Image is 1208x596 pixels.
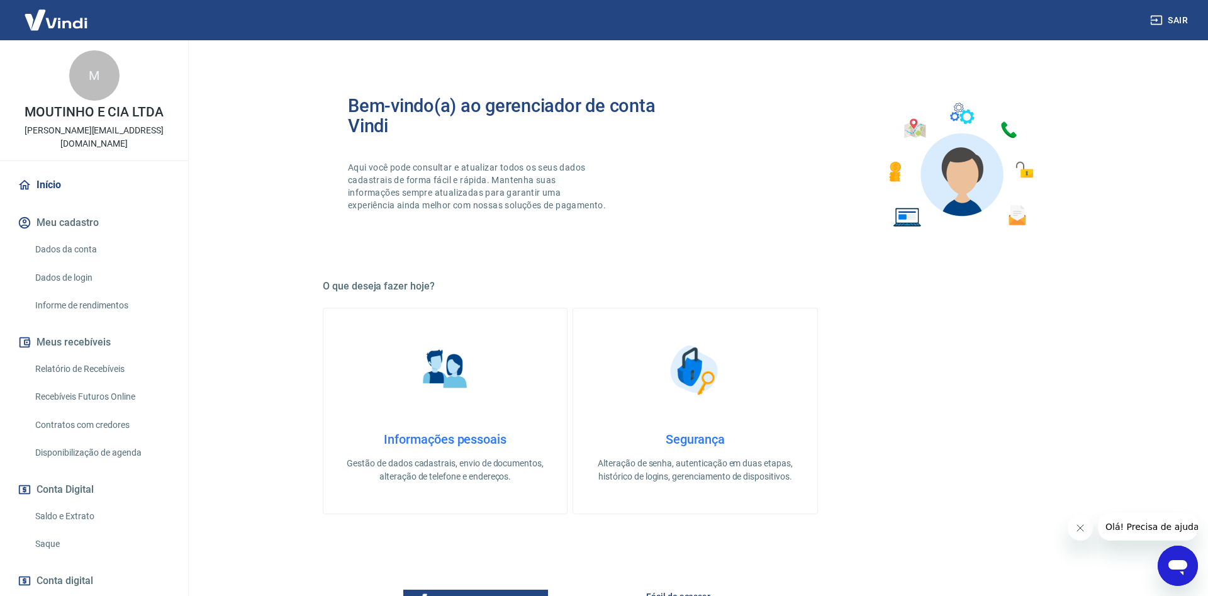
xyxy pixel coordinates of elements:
a: Informe de rendimentos [30,293,173,318]
span: Conta digital [36,572,93,590]
p: MOUTINHO E CIA LTDA [25,106,164,119]
a: Conta digital [15,567,173,595]
iframe: Fechar mensagem [1068,515,1093,541]
h2: Bem-vindo(a) ao gerenciador de conta Vindi [348,96,695,136]
a: SegurançaSegurançaAlteração de senha, autenticação em duas etapas, histórico de logins, gerenciam... [573,308,817,514]
p: Alteração de senha, autenticação em duas etapas, histórico de logins, gerenciamento de dispositivos. [593,457,797,483]
img: Vindi [15,1,97,39]
button: Meus recebíveis [15,329,173,356]
button: Sair [1148,9,1193,32]
img: Imagem de um avatar masculino com diversos icones exemplificando as funcionalidades do gerenciado... [878,96,1043,235]
h5: O que deseja fazer hoje? [323,280,1068,293]
a: Saque [30,531,173,557]
h4: Informações pessoais [344,432,547,447]
a: Dados da conta [30,237,173,262]
a: Disponibilização de agenda [30,440,173,466]
img: Informações pessoais [414,339,477,402]
a: Informações pessoaisInformações pessoaisGestão de dados cadastrais, envio de documentos, alteraçã... [323,308,568,514]
p: Aqui você pode consultar e atualizar todos os seus dados cadastrais de forma fácil e rápida. Mant... [348,161,608,211]
img: Segurança [664,339,727,402]
div: M [69,50,120,101]
iframe: Botão para abrir a janela de mensagens [1158,546,1198,586]
a: Relatório de Recebíveis [30,356,173,382]
a: Contratos com credores [30,412,173,438]
a: Início [15,171,173,199]
a: Dados de login [30,265,173,291]
button: Meu cadastro [15,209,173,237]
a: Saldo e Extrato [30,503,173,529]
a: Recebíveis Futuros Online [30,384,173,410]
p: Gestão de dados cadastrais, envio de documentos, alteração de telefone e endereços. [344,457,547,483]
button: Conta Digital [15,476,173,503]
span: Olá! Precisa de ajuda? [8,9,106,19]
p: [PERSON_NAME][EMAIL_ADDRESS][DOMAIN_NAME] [10,124,178,150]
iframe: Mensagem da empresa [1098,513,1198,541]
h4: Segurança [593,432,797,447]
